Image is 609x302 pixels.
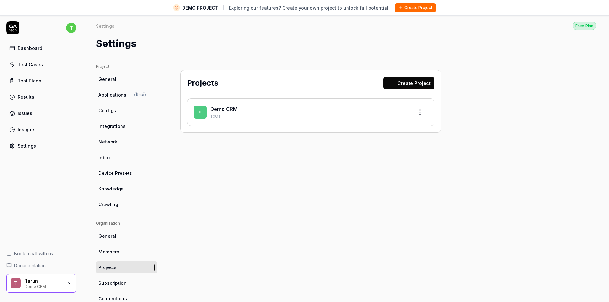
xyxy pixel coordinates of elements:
[6,42,76,54] a: Dashboard
[383,77,434,89] button: Create Project
[6,91,76,103] a: Results
[66,21,76,34] button: t
[96,246,157,258] a: Members
[96,89,157,101] a: ApplicationsBeta
[229,4,390,11] span: Exploring our features? Create your own project to unlock full potential!
[98,154,111,161] span: Inbox
[573,21,596,30] button: Free Plan
[18,94,34,100] div: Results
[96,198,157,210] a: Crawling
[98,201,118,208] span: Crawling
[96,261,157,273] a: Projects
[98,295,127,302] span: Connections
[18,45,42,51] div: Dashboard
[187,77,218,89] h2: Projects
[6,250,76,257] a: Book a call with us
[11,278,21,288] span: T
[98,170,132,176] span: Device Presets
[6,107,76,120] a: Issues
[96,23,114,29] div: Settings
[96,105,157,116] a: Configs
[14,250,53,257] span: Book a call with us
[14,262,46,269] span: Documentation
[96,277,157,289] a: Subscription
[18,61,43,68] div: Test Cases
[96,151,157,163] a: Inbox
[134,92,146,97] span: Beta
[96,73,157,85] a: General
[98,185,124,192] span: Knowledge
[395,3,436,12] button: Create Project
[6,274,76,293] button: TTarunDemo CRM
[98,264,117,271] span: Projects
[96,167,157,179] a: Device Presets
[18,143,36,149] div: Settings
[18,110,32,117] div: Issues
[98,233,116,239] span: General
[98,248,119,255] span: Members
[210,113,409,119] p: zdOz
[210,106,238,112] a: Demo CRM
[96,183,157,195] a: Knowledge
[25,283,63,289] div: Demo CRM
[96,230,157,242] a: General
[96,136,157,148] a: Network
[182,4,218,11] span: DEMO PROJECT
[6,58,76,71] a: Test Cases
[96,64,157,69] div: Project
[96,120,157,132] a: Integrations
[25,278,63,284] div: Tarun
[98,138,117,145] span: Network
[18,77,41,84] div: Test Plans
[98,91,126,98] span: Applications
[96,36,137,51] h1: Settings
[96,221,157,226] div: Organization
[6,262,76,269] a: Documentation
[194,106,207,119] span: D
[98,107,116,114] span: Configs
[98,280,127,286] span: Subscription
[98,76,116,82] span: General
[66,23,76,33] span: t
[98,123,126,129] span: Integrations
[573,22,596,30] div: Free Plan
[18,126,35,133] div: Insights
[6,140,76,152] a: Settings
[6,74,76,87] a: Test Plans
[6,123,76,136] a: Insights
